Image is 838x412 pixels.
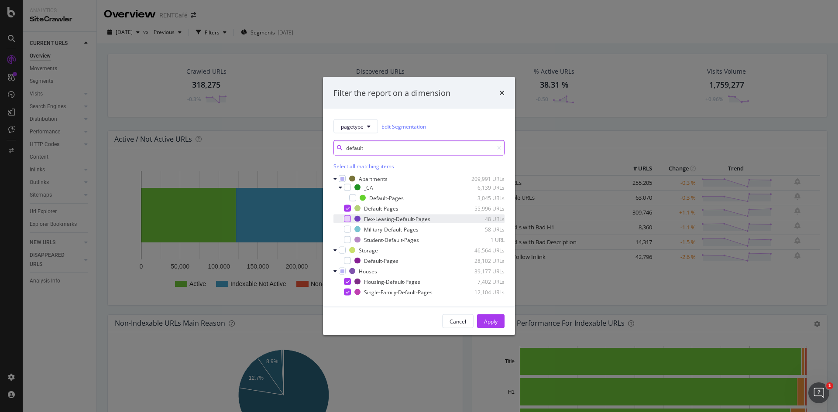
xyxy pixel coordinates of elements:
[462,184,505,191] div: 6,139 URLs
[484,317,498,325] div: Apply
[462,175,505,182] div: 209,991 URLs
[333,119,378,133] button: pagetype
[364,184,373,191] div: _CA
[462,278,505,285] div: 7,402 URLs
[442,314,474,328] button: Cancel
[359,246,378,254] div: Storage
[462,246,505,254] div: 46,564 URLs
[364,288,433,296] div: Single-Family-Default-Pages
[359,175,388,182] div: Apartments
[341,123,364,130] span: pagetype
[462,236,505,243] div: 1 URL
[462,225,505,233] div: 58 URLs
[462,204,505,212] div: 55,996 URLs
[364,236,419,243] div: Student-Default-Pages
[364,204,398,212] div: Default-Pages
[450,317,466,325] div: Cancel
[333,87,450,99] div: Filter the report on a dimension
[808,382,829,403] iframe: Intercom live chat
[359,267,377,275] div: Houses
[462,215,505,222] div: 48 URLs
[364,215,430,222] div: Flex-Leasing-Default-Pages
[323,77,515,335] div: modal
[333,163,505,170] div: Select all matching items
[333,140,505,156] input: Search
[364,257,398,264] div: Default-Pages
[369,194,404,201] div: Default-Pages
[826,382,833,389] span: 1
[364,225,419,233] div: Military-Default-Pages
[462,257,505,264] div: 28,102 URLs
[477,314,505,328] button: Apply
[462,288,505,296] div: 12,104 URLs
[462,267,505,275] div: 39,177 URLs
[364,278,420,285] div: Housing-Default-Pages
[381,122,426,131] a: Edit Segmentation
[499,87,505,99] div: times
[462,194,505,201] div: 3,045 URLs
